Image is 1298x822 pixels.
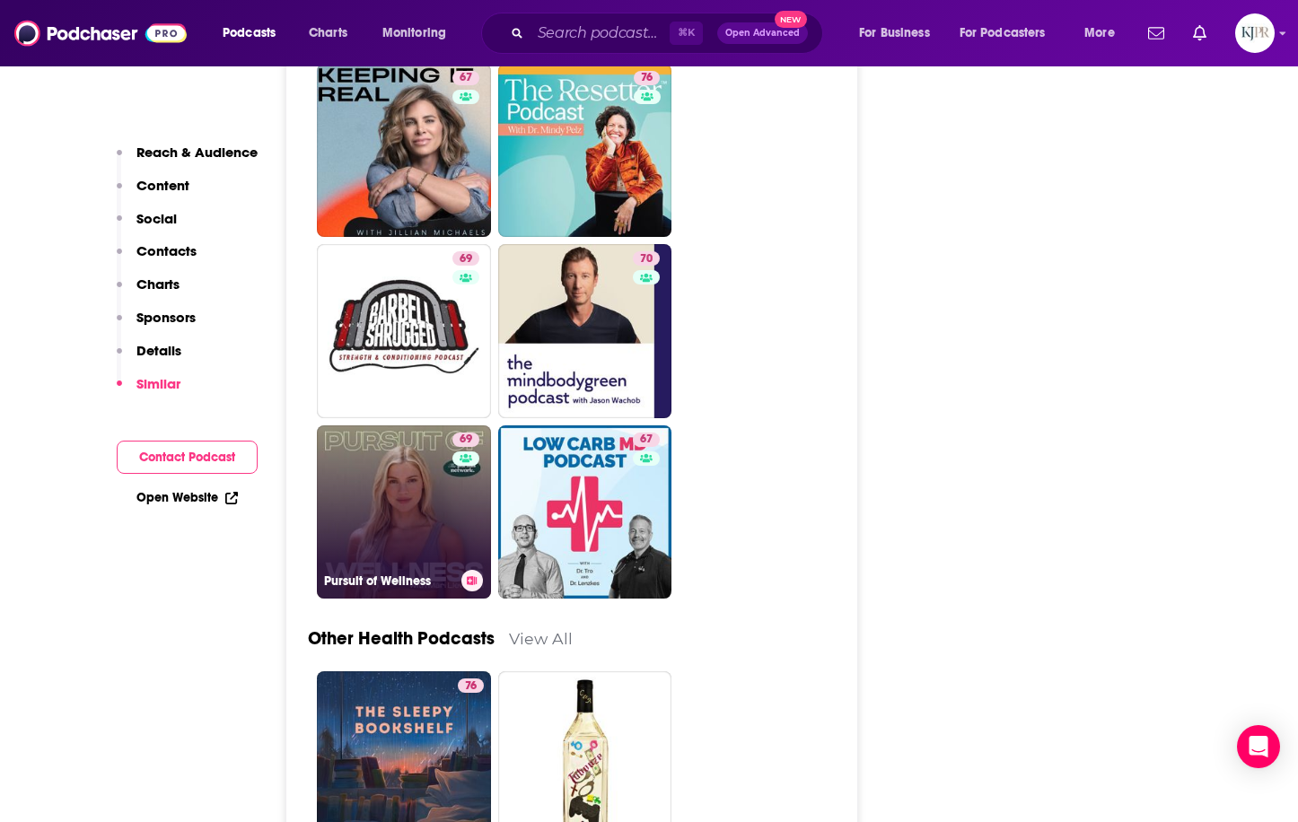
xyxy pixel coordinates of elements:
a: 69 [452,433,479,447]
button: Content [117,177,189,210]
a: 67 [498,425,672,599]
span: 69 [460,431,472,449]
a: View All [509,629,573,648]
button: Similar [117,375,180,408]
p: Details [136,342,181,359]
button: open menu [846,19,952,48]
button: Contact Podcast [117,441,258,474]
a: 69 [452,251,479,266]
a: 76 [498,64,672,238]
a: 70 [498,244,672,418]
span: For Podcasters [960,21,1046,46]
button: open menu [1072,19,1137,48]
p: Social [136,210,177,227]
span: Podcasts [223,21,276,46]
button: open menu [210,19,299,48]
input: Search podcasts, credits, & more... [531,19,670,48]
button: Social [117,210,177,243]
a: 76 [458,678,484,693]
button: open menu [370,19,469,48]
span: 67 [640,431,653,449]
a: 67 [633,433,660,447]
a: 67 [317,64,491,238]
a: Show notifications dropdown [1141,18,1171,48]
button: Open AdvancedNew [717,22,808,44]
button: Sponsors [117,309,196,342]
p: Sponsors [136,309,196,326]
span: Charts [309,21,347,46]
span: Monitoring [382,21,446,46]
a: 76 [634,71,660,85]
p: Charts [136,275,180,293]
a: Charts [297,19,358,48]
div: Search podcasts, credits, & more... [498,13,840,54]
div: Open Intercom Messenger [1237,725,1280,768]
span: 67 [460,69,472,87]
a: Open Website [136,490,238,505]
a: 69Pursuit of Wellness [317,425,491,599]
button: Details [117,342,181,375]
p: Contacts [136,242,197,259]
span: More [1084,21,1115,46]
span: 70 [640,250,653,268]
button: Reach & Audience [117,144,258,177]
a: 70 [633,251,660,266]
p: Reach & Audience [136,144,258,161]
span: Logged in as KJPRpodcast [1235,13,1275,53]
a: Other Health Podcasts [308,627,495,650]
span: New [775,11,807,28]
img: User Profile [1235,13,1275,53]
span: 76 [641,69,653,87]
button: Contacts [117,242,197,275]
p: Content [136,177,189,194]
a: 67 [452,71,479,85]
span: Open Advanced [725,29,800,38]
button: open menu [948,19,1072,48]
a: Show notifications dropdown [1186,18,1214,48]
h3: Pursuit of Wellness [324,573,454,589]
span: For Business [859,21,930,46]
p: Similar [136,375,180,392]
span: ⌘ K [670,22,703,45]
button: Charts [117,275,180,309]
img: Podchaser - Follow, Share and Rate Podcasts [14,16,187,50]
button: Show profile menu [1235,13,1275,53]
span: 76 [465,678,477,695]
a: 69 [317,244,491,418]
span: 69 [460,250,472,268]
